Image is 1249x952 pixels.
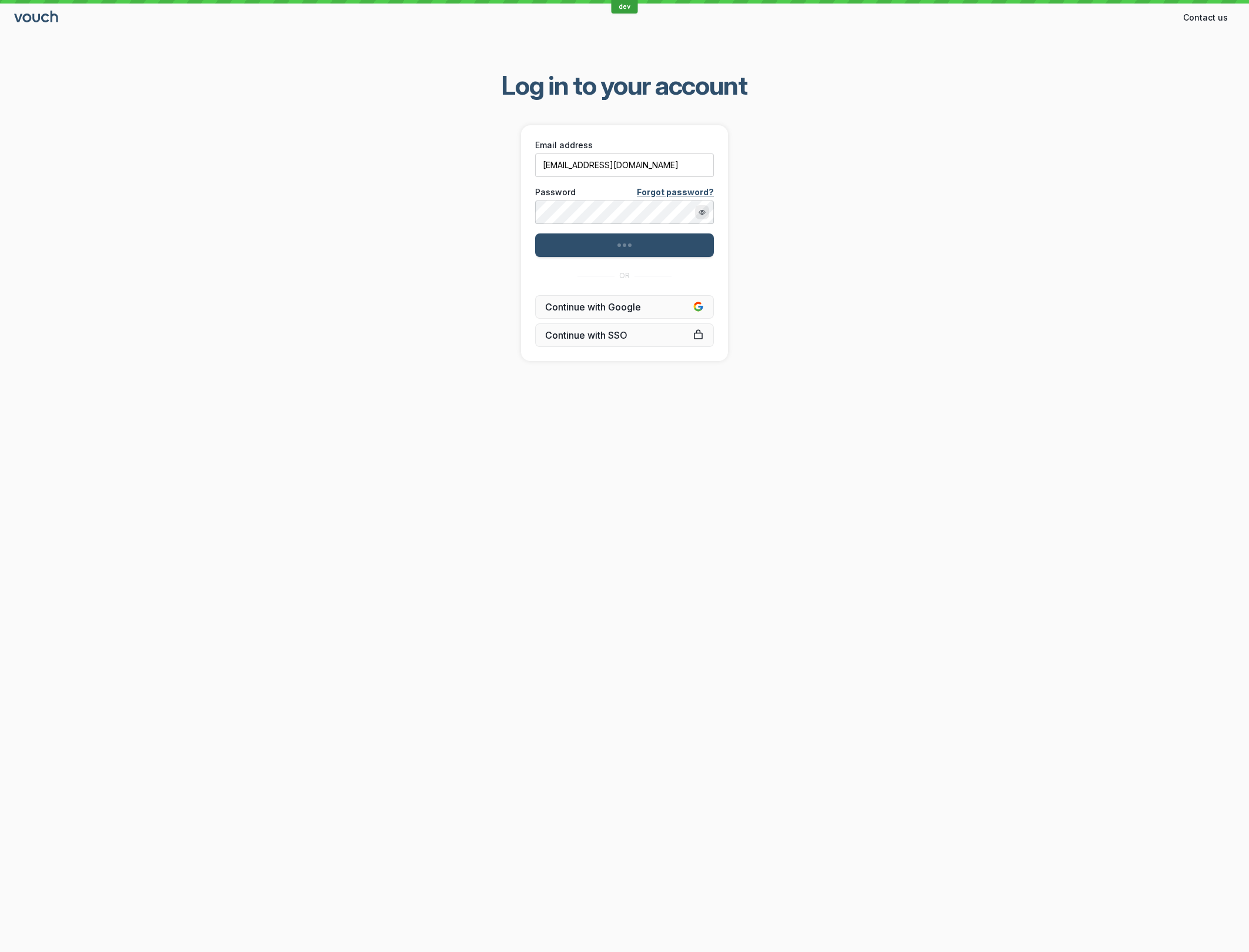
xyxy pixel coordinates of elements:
[502,69,747,102] span: Log in to your account
[545,301,704,313] span: Continue with Google
[619,271,630,280] span: OR
[1183,12,1228,24] span: Contact us
[535,323,714,347] a: Continue with SSO
[14,13,60,23] a: Go to sign in
[545,329,704,341] span: Continue with SSO
[637,186,714,198] a: Forgot password?
[535,295,714,319] button: Continue with Google
[1176,8,1235,27] button: Contact us
[535,186,576,198] span: Password
[535,139,593,151] span: Email address
[695,205,709,219] button: Show password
